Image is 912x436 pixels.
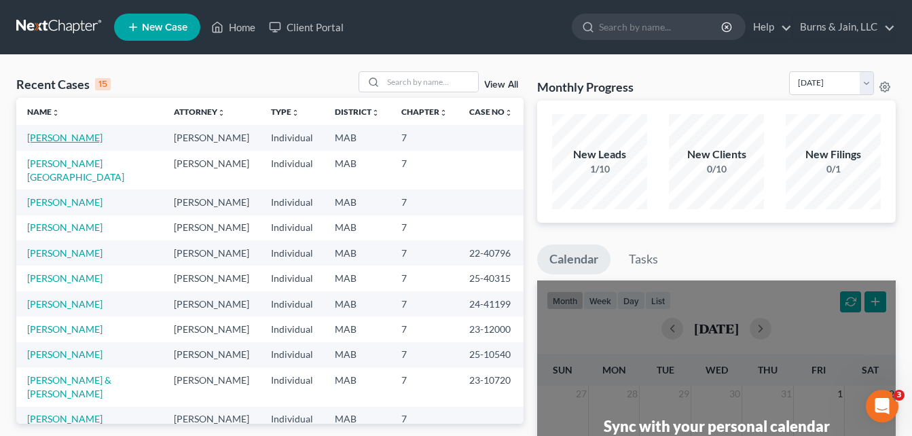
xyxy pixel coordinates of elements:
a: [PERSON_NAME] [27,348,103,360]
a: [PERSON_NAME] [27,323,103,335]
td: Individual [260,189,324,215]
td: 7 [390,266,458,291]
a: Home [204,15,262,39]
a: Chapterunfold_more [401,107,448,117]
a: [PERSON_NAME] [27,132,103,143]
td: [PERSON_NAME] [163,151,260,189]
td: 7 [390,342,458,367]
td: 7 [390,215,458,240]
td: Individual [260,266,324,291]
td: 7 [390,316,458,342]
td: Individual [260,367,324,406]
a: Client Portal [262,15,350,39]
td: MAB [324,215,390,240]
td: MAB [324,407,390,432]
td: MAB [324,240,390,266]
td: 22-40796 [458,240,524,266]
td: [PERSON_NAME] [163,407,260,432]
td: Individual [260,240,324,266]
div: 1/10 [552,162,647,176]
td: 7 [390,367,458,406]
a: Districtunfold_more [335,107,380,117]
i: unfold_more [217,109,225,117]
td: MAB [324,342,390,367]
input: Search by name... [599,14,723,39]
a: [PERSON_NAME] [27,221,103,233]
a: Burns & Jain, LLC [793,15,895,39]
td: 7 [390,291,458,316]
td: 7 [390,189,458,215]
a: [PERSON_NAME] [27,196,103,208]
div: 0/1 [786,162,881,176]
div: New Leads [552,147,647,162]
td: MAB [324,266,390,291]
div: New Clients [669,147,764,162]
td: MAB [324,151,390,189]
span: 3 [894,390,905,401]
td: Individual [260,125,324,150]
td: 7 [390,125,458,150]
td: [PERSON_NAME] [163,189,260,215]
td: MAB [324,291,390,316]
i: unfold_more [291,109,299,117]
td: [PERSON_NAME] [163,215,260,240]
td: 23-10720 [458,367,524,406]
a: Attorneyunfold_more [174,107,225,117]
td: MAB [324,189,390,215]
td: [PERSON_NAME] [163,266,260,291]
a: [PERSON_NAME] [27,247,103,259]
td: 25-10540 [458,342,524,367]
td: Individual [260,291,324,316]
td: 7 [390,240,458,266]
td: 24-41199 [458,291,524,316]
td: MAB [324,316,390,342]
a: View All [484,80,518,90]
a: [PERSON_NAME] [27,298,103,310]
i: unfold_more [439,109,448,117]
td: 23-12000 [458,316,524,342]
td: [PERSON_NAME] [163,291,260,316]
td: Individual [260,407,324,432]
iframe: Intercom live chat [866,390,898,422]
a: Case Nounfold_more [469,107,513,117]
a: Nameunfold_more [27,107,60,117]
td: [PERSON_NAME] [163,240,260,266]
td: 7 [390,407,458,432]
a: [PERSON_NAME] & [PERSON_NAME] [27,374,111,399]
i: unfold_more [371,109,380,117]
td: Individual [260,151,324,189]
div: New Filings [786,147,881,162]
a: [PERSON_NAME] [27,272,103,284]
a: [PERSON_NAME] [27,413,103,424]
td: 7 [390,151,458,189]
a: Tasks [617,244,670,274]
a: Help [746,15,792,39]
h3: Monthly Progress [537,79,634,95]
i: unfold_more [505,109,513,117]
div: 0/10 [669,162,764,176]
td: Individual [260,215,324,240]
a: [PERSON_NAME][GEOGRAPHIC_DATA] [27,158,124,183]
div: 15 [95,78,111,90]
span: New Case [142,22,187,33]
td: MAB [324,367,390,406]
td: [PERSON_NAME] [163,316,260,342]
a: Typeunfold_more [271,107,299,117]
td: [PERSON_NAME] [163,367,260,406]
td: [PERSON_NAME] [163,125,260,150]
td: [PERSON_NAME] [163,342,260,367]
td: Individual [260,316,324,342]
div: Recent Cases [16,76,111,92]
td: 25-40315 [458,266,524,291]
a: Calendar [537,244,610,274]
i: unfold_more [52,109,60,117]
input: Search by name... [383,72,478,92]
td: MAB [324,125,390,150]
td: Individual [260,342,324,367]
